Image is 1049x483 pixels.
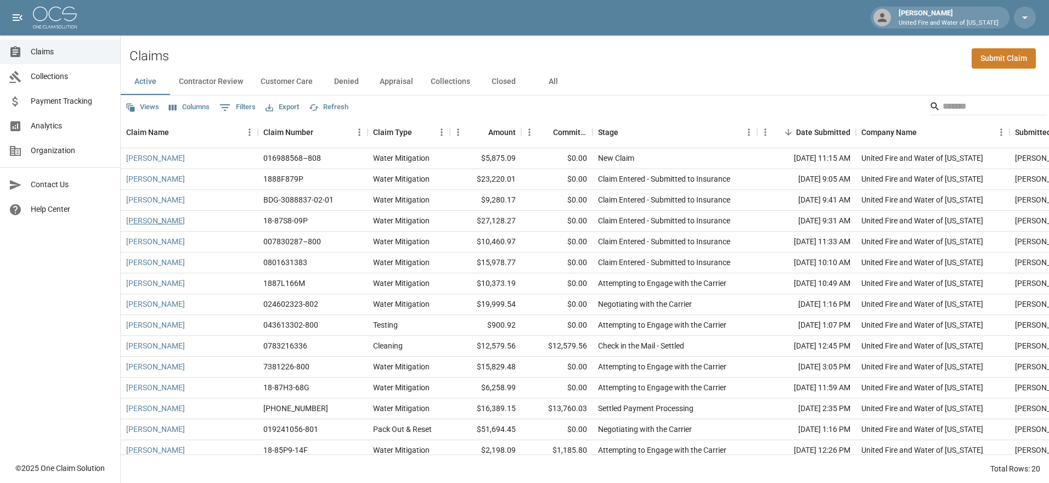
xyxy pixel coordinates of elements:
div: Claim Name [126,117,169,148]
button: Contractor Review [170,69,252,95]
div: [PERSON_NAME] [894,8,1003,27]
div: © 2025 One Claim Solution [15,463,105,474]
div: $6,258.99 [450,378,521,398]
button: Sort [781,125,796,140]
button: Sort [412,125,427,140]
button: Menu [741,124,757,141]
div: United Fire and Water of Louisiana [861,257,983,268]
a: [PERSON_NAME] [126,173,185,184]
a: [PERSON_NAME] [126,382,185,393]
div: 016988568–808 [263,153,321,164]
div: Stage [593,117,757,148]
button: Select columns [166,99,212,116]
div: Claim Name [121,117,258,148]
a: [PERSON_NAME] [126,361,185,372]
p: United Fire and Water of [US_STATE] [899,19,999,28]
div: [DATE] 1:16 PM [757,294,856,315]
div: Committed Amount [521,117,593,148]
div: 0801631383 [263,257,307,268]
div: Date Submitted [757,117,856,148]
button: Menu [351,124,368,141]
div: Water Mitigation [373,299,430,310]
div: Company Name [861,117,917,148]
div: Attempting to Engage with the Carrier [598,361,726,372]
img: ocs-logo-white-transparent.png [33,7,77,29]
div: [DATE] 9:41 AM [757,190,856,211]
div: Claim Number [258,117,368,148]
div: Claim Number [263,117,313,148]
a: [PERSON_NAME] [126,403,185,414]
div: Water Mitigation [373,173,430,184]
span: Claims [31,46,111,58]
div: Amount [488,117,516,148]
div: [DATE] 11:59 AM [757,378,856,398]
div: Negotiating with the Carrier [598,299,692,310]
div: Attempting to Engage with the Carrier [598,382,726,393]
div: United Fire and Water of Louisiana [861,173,983,184]
div: 1888F879P [263,173,303,184]
button: Refresh [306,99,351,116]
div: [DATE] 12:45 PM [757,336,856,357]
div: $0.00 [521,252,593,273]
a: [PERSON_NAME] [126,340,185,351]
div: Attempting to Engage with the Carrier [598,278,726,289]
div: $0.00 [521,190,593,211]
div: Claim Entered - Submitted to Insurance [598,194,730,205]
div: Water Mitigation [373,445,430,456]
button: Sort [169,125,184,140]
div: $1,185.80 [521,440,593,461]
div: Settled Payment Processing [598,403,693,414]
div: 1887L166M [263,278,305,289]
div: United Fire and Water of Louisiana [861,445,983,456]
div: $5,875.09 [450,148,521,169]
div: $0.00 [521,273,593,294]
button: Sort [618,125,634,140]
div: [DATE] 1:16 PM [757,419,856,440]
div: United Fire and Water of Louisiana [861,424,983,435]
div: New Claim [598,153,634,164]
h2: Claims [129,48,169,64]
div: Pack Out & Reset [373,424,432,435]
div: Claim Type [368,117,450,148]
a: Submit Claim [972,48,1036,69]
div: Attempting to Engage with the Carrier [598,319,726,330]
div: Water Mitigation [373,215,430,226]
button: Collections [422,69,479,95]
button: Views [123,99,162,116]
div: $15,829.48 [450,357,521,378]
div: Stage [598,117,618,148]
div: $12,579.56 [521,336,593,357]
button: Menu [993,124,1009,141]
div: [DATE] 3:05 PM [757,357,856,378]
div: Claim Type [373,117,412,148]
div: Water Mitigation [373,361,430,372]
div: $0.00 [521,357,593,378]
div: $19,999.54 [450,294,521,315]
button: Sort [917,125,932,140]
div: Claim Entered - Submitted to Insurance [598,215,730,226]
div: Water Mitigation [373,278,430,289]
div: United Fire and Water of Louisiana [861,361,983,372]
span: Organization [31,145,111,156]
div: Claim Entered - Submitted to Insurance [598,257,730,268]
div: Total Rows: 20 [990,463,1040,474]
div: BDG-3088837-02-01 [263,194,334,205]
div: Negotiating with the Carrier [598,424,692,435]
div: dynamic tabs [121,69,1049,95]
div: United Fire and Water of Louisiana [861,278,983,289]
div: [DATE] 9:31 AM [757,211,856,232]
button: open drawer [7,7,29,29]
div: 024602323-802 [263,299,318,310]
div: Date Submitted [796,117,850,148]
button: Closed [479,69,528,95]
button: Menu [450,124,466,141]
a: [PERSON_NAME] [126,278,185,289]
div: 043613302-800 [263,319,318,330]
div: $27,128.27 [450,211,521,232]
div: $10,460.97 [450,232,521,252]
div: $0.00 [521,148,593,169]
div: Amount [450,117,521,148]
div: $13,760.03 [521,398,593,419]
div: 18-87S8-09P [263,215,308,226]
div: [DATE] 9:05 AM [757,169,856,190]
